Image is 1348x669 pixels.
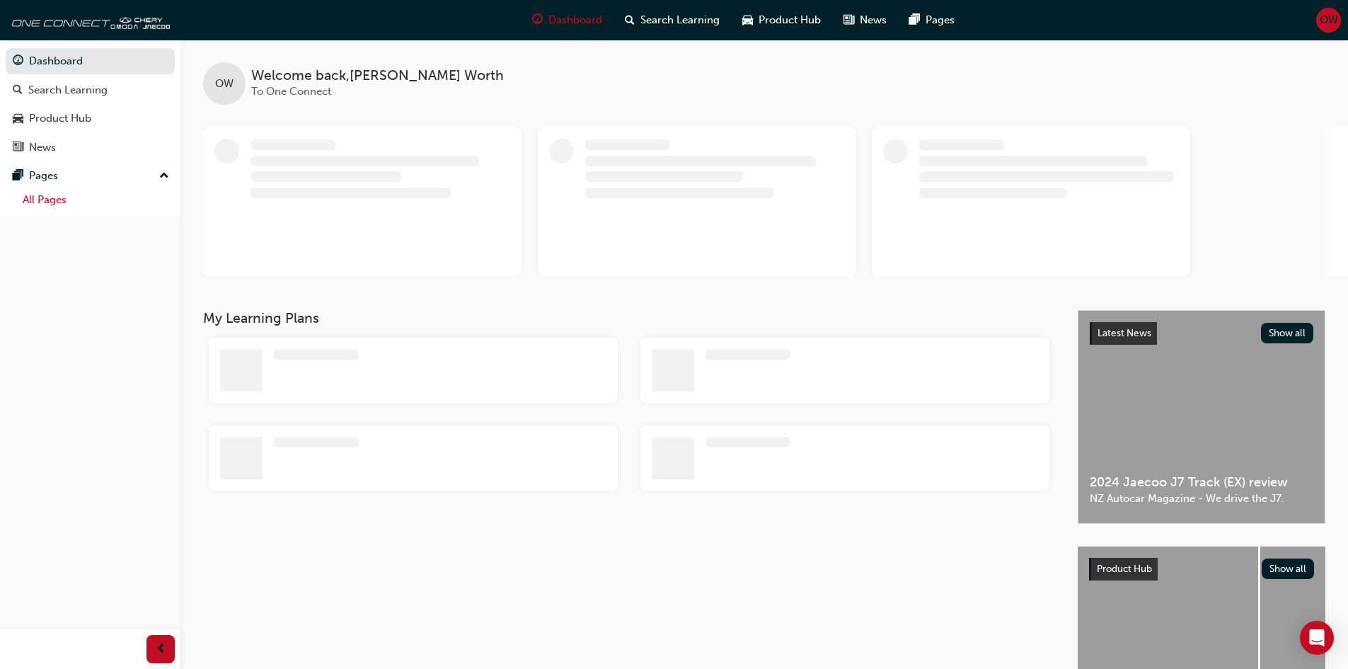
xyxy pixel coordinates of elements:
a: News [6,135,175,161]
span: search-icon [13,84,23,97]
a: Dashboard [6,48,175,74]
img: oneconnect [7,6,170,34]
a: guage-iconDashboard [521,6,613,35]
span: Dashboard [548,12,602,28]
button: Pages [6,163,175,189]
span: Latest News [1098,327,1151,339]
span: 2024 Jaecoo J7 Track (EX) review [1090,474,1313,491]
button: OW [1316,8,1341,33]
div: Open Intercom Messenger [1300,621,1334,655]
a: Search Learning [6,77,175,103]
h3: My Learning Plans [203,310,1055,326]
div: News [29,139,56,156]
span: car-icon [742,11,753,29]
a: Product Hub [6,105,175,132]
div: Product Hub [29,110,91,127]
span: OW [215,76,234,92]
a: All Pages [17,189,175,211]
div: Pages [29,168,58,184]
a: Product HubShow all [1089,558,1314,581]
a: pages-iconPages [898,6,966,35]
a: car-iconProduct Hub [731,6,832,35]
span: up-icon [159,167,169,185]
span: OW [1320,12,1338,28]
button: Show all [1262,559,1315,579]
div: Search Learning [28,82,108,98]
span: Product Hub [1097,563,1152,575]
span: guage-icon [13,55,23,68]
span: prev-icon [156,641,166,658]
span: car-icon [13,113,23,125]
span: Pages [926,12,955,28]
span: Search Learning [640,12,720,28]
span: news-icon [13,142,23,154]
a: search-iconSearch Learning [613,6,731,35]
button: DashboardSearch LearningProduct HubNews [6,45,175,163]
span: search-icon [625,11,635,29]
span: Welcome back , [PERSON_NAME] Worth [251,68,504,84]
span: news-icon [843,11,854,29]
span: pages-icon [909,11,920,29]
button: Show all [1261,323,1314,343]
span: pages-icon [13,170,23,183]
a: Latest NewsShow all2024 Jaecoo J7 Track (EX) reviewNZ Autocar Magazine - We drive the J7. [1078,310,1325,524]
span: guage-icon [532,11,543,29]
a: Latest NewsShow all [1090,322,1313,345]
span: To One Connect [251,85,331,98]
span: Product Hub [759,12,821,28]
span: NZ Autocar Magazine - We drive the J7. [1090,491,1313,507]
span: News [860,12,887,28]
a: news-iconNews [832,6,898,35]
